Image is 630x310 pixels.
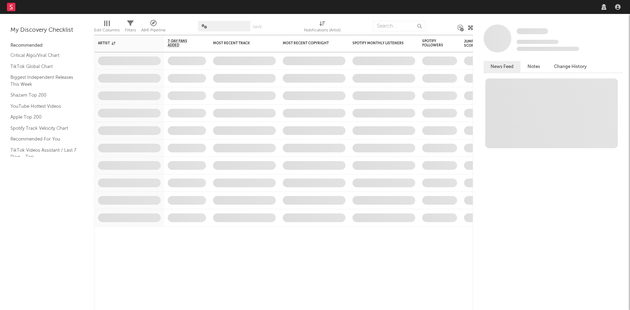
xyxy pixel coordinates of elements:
a: Recommended For You [10,135,77,143]
div: Artist [98,41,150,45]
button: Save [253,25,262,29]
button: News Feed [484,61,521,73]
a: Apple Top 200 [10,113,77,121]
a: TikTok Global Chart [10,63,77,70]
span: Tracking Since: [DATE] [517,40,559,44]
div: Recommended [10,41,84,50]
div: Spotify Followers [422,39,447,47]
div: Spotify Monthly Listeners [352,41,405,45]
div: Edit Columns [94,17,120,38]
div: Jump Score [464,39,481,48]
a: TikTok Videos Assistant / Last 7 Days - Top [10,146,77,161]
a: Some Artist [517,28,548,35]
a: Spotify Track Velocity Chart [10,124,77,132]
div: A&R Pipeline [141,26,166,35]
a: YouTube Hottest Videos [10,103,77,110]
button: Change History [547,61,594,73]
a: Critical Algo/Viral Chart [10,52,77,59]
input: Search... [373,21,425,31]
div: My Discovery Checklist [10,26,84,35]
a: Biggest Independent Releases This Week [10,74,77,88]
span: Some Artist [517,28,548,34]
div: Most Recent Copyright [283,41,335,45]
button: Notes [521,61,547,73]
div: Notifications (Artist) [304,17,341,38]
div: Most Recent Track [213,41,265,45]
div: A&R Pipeline [141,17,166,38]
div: Notifications (Artist) [304,26,341,35]
div: Filters [125,26,136,35]
a: Shazam Top 200 [10,91,77,99]
div: Edit Columns [94,26,120,35]
span: 0 fans last week [517,47,579,51]
div: Filters [125,17,136,38]
span: 7-Day Fans Added [168,39,196,47]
